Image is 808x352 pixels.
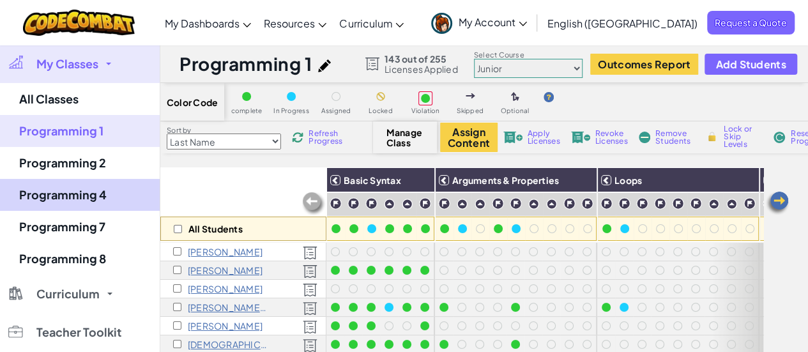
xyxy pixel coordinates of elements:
span: Violation [411,107,439,114]
span: Basic Syntax [344,174,401,186]
img: IconChallengeLevel.svg [600,197,613,210]
span: Assigned [321,107,351,114]
span: Remove Students [655,130,694,145]
span: Arguments & Properties [452,174,559,186]
p: All Students [188,224,243,234]
img: IconReload.svg [291,130,305,144]
img: Licensed [303,246,317,260]
img: IconChallengeLevel.svg [636,197,648,210]
img: iconPencil.svg [318,59,331,72]
button: Outcomes Report [590,54,698,75]
span: My Dashboards [165,17,240,30]
img: IconChallengeLevel.svg [618,197,630,210]
img: IconReset.svg [773,132,786,143]
img: IconOptionalLevel.svg [511,92,519,102]
span: Revoke Licenses [595,130,628,145]
label: Sort by [167,125,281,135]
p: Christian Hicks [188,339,268,349]
img: IconHint.svg [544,92,554,102]
img: IconChallengeLevel.svg [510,197,522,210]
span: Curriculum [339,17,392,30]
span: My Classes [36,58,98,70]
span: Apply Licenses [528,130,560,145]
span: complete [231,107,263,114]
span: Resources [264,17,315,30]
img: Licensed [303,302,317,316]
img: IconPracticeLevel.svg [528,199,539,210]
img: IconPracticeLevel.svg [384,199,395,210]
span: In Progress [273,107,309,114]
img: IconChallengeLevel.svg [672,197,684,210]
img: IconChallengeLevel.svg [347,197,360,210]
img: Licensed [303,264,317,279]
img: IconPracticeLevel.svg [546,199,557,210]
span: Add Students [715,59,786,70]
img: IconChallengeLevel.svg [654,197,666,210]
img: IconLock.svg [705,131,719,142]
span: Teacher Toolkit [36,326,121,338]
span: My Account [459,15,527,29]
p: Brett Fox [188,284,263,294]
img: IconPracticeLevel.svg [475,199,485,210]
span: Licenses Applied [385,64,458,74]
a: My Dashboards [158,6,257,40]
img: IconChallengeLevel.svg [365,197,377,210]
img: IconPracticeLevel.svg [457,199,468,210]
a: Resources [257,6,333,40]
img: IconChallengeLevel.svg [438,197,450,210]
img: CodeCombat logo [23,10,135,36]
img: Licensed [303,283,317,297]
a: My Account [425,3,533,43]
img: avatar [431,13,452,34]
label: Select Course [474,50,583,60]
span: Refresh Progress [309,130,348,145]
a: Request a Quote [707,11,795,34]
span: Lock or Skip Levels [724,125,761,148]
img: IconChallengeLevel.svg [763,197,775,210]
img: IconLicenseApply.svg [503,132,522,143]
span: Manage Class [386,127,424,148]
a: English ([GEOGRAPHIC_DATA]) [541,6,704,40]
img: Arrow_Left.png [765,190,790,216]
img: IconChallengeLevel.svg [690,197,702,210]
span: Skipped [457,107,484,114]
img: IconPracticeLevel.svg [402,199,413,210]
span: English ([GEOGRAPHIC_DATA]) [547,17,697,30]
img: IconChallengeLevel.svg [581,197,593,210]
span: Curriculum [36,288,100,300]
a: Curriculum [333,6,410,40]
img: IconPracticeLevel.svg [708,199,719,210]
img: IconRemoveStudents.svg [639,132,650,143]
span: 143 out of 255 [385,54,458,64]
img: IconChallengeLevel.svg [743,197,756,210]
img: IconChallengeLevel.svg [563,197,576,210]
p: Harvey Bruce [188,247,263,257]
img: Arrow_Left_Inactive.png [301,191,326,217]
span: Loops [614,174,642,186]
span: Optional [501,107,530,114]
p: Bryden H [188,302,268,312]
button: Assign Content [440,123,498,152]
img: IconChallengeLevel.svg [492,197,504,210]
img: IconLicenseRevoke.svg [571,132,590,143]
img: IconChallengeLevel.svg [419,197,431,210]
p: Sadie Farrar [188,265,263,275]
button: Add Students [705,54,797,75]
span: Locked [369,107,392,114]
img: IconSkippedLevel.svg [466,93,475,98]
span: Color Code [167,97,218,107]
h1: Programming 1 [179,52,312,76]
img: IconChallengeLevel.svg [330,197,342,210]
img: Licensed [303,320,317,334]
p: Sarah H [188,321,263,331]
img: IconPracticeLevel.svg [726,199,737,210]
